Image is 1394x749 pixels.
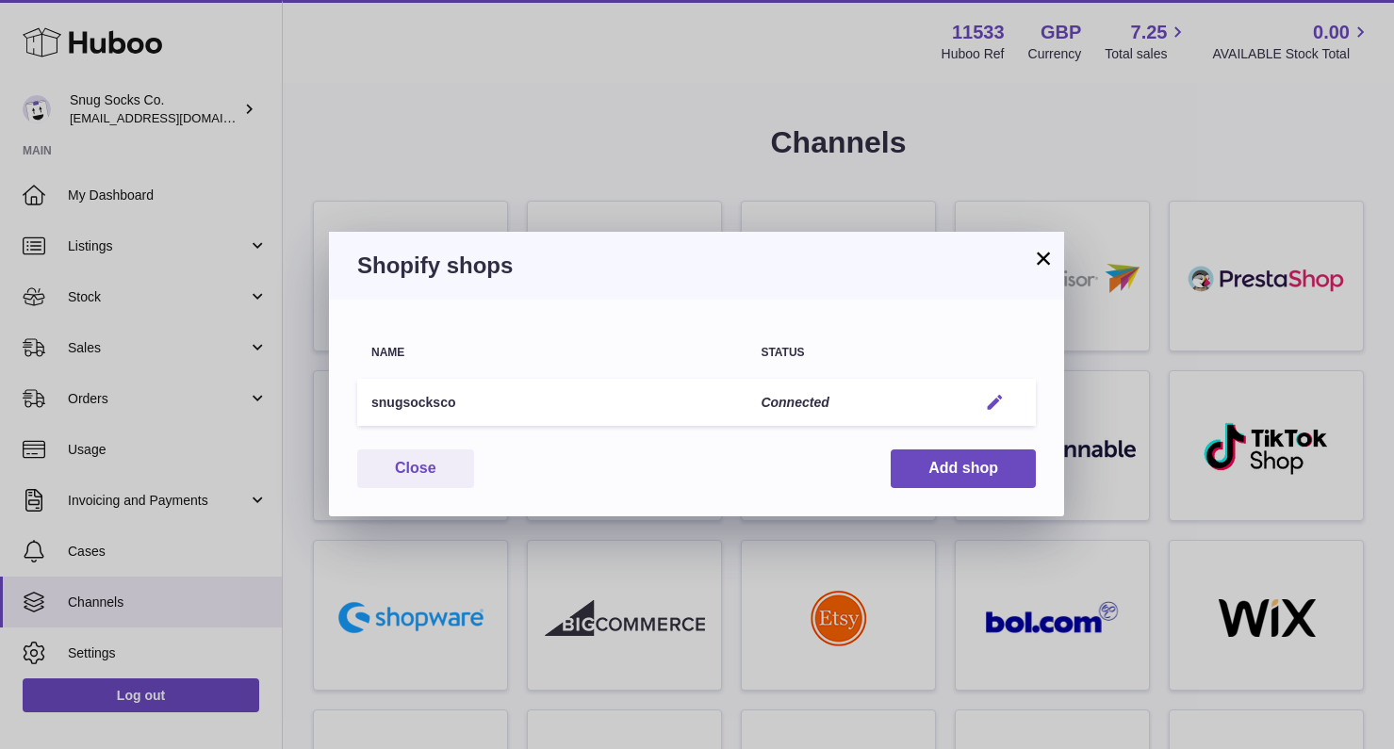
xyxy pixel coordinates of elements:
h3: Shopify shops [357,251,1036,281]
button: Add shop [891,449,1036,488]
button: × [1032,247,1055,269]
td: snugsocksco [357,379,746,427]
button: Close [357,449,474,488]
td: Connected [746,379,963,427]
div: Status [761,347,949,359]
div: Name [371,347,732,359]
